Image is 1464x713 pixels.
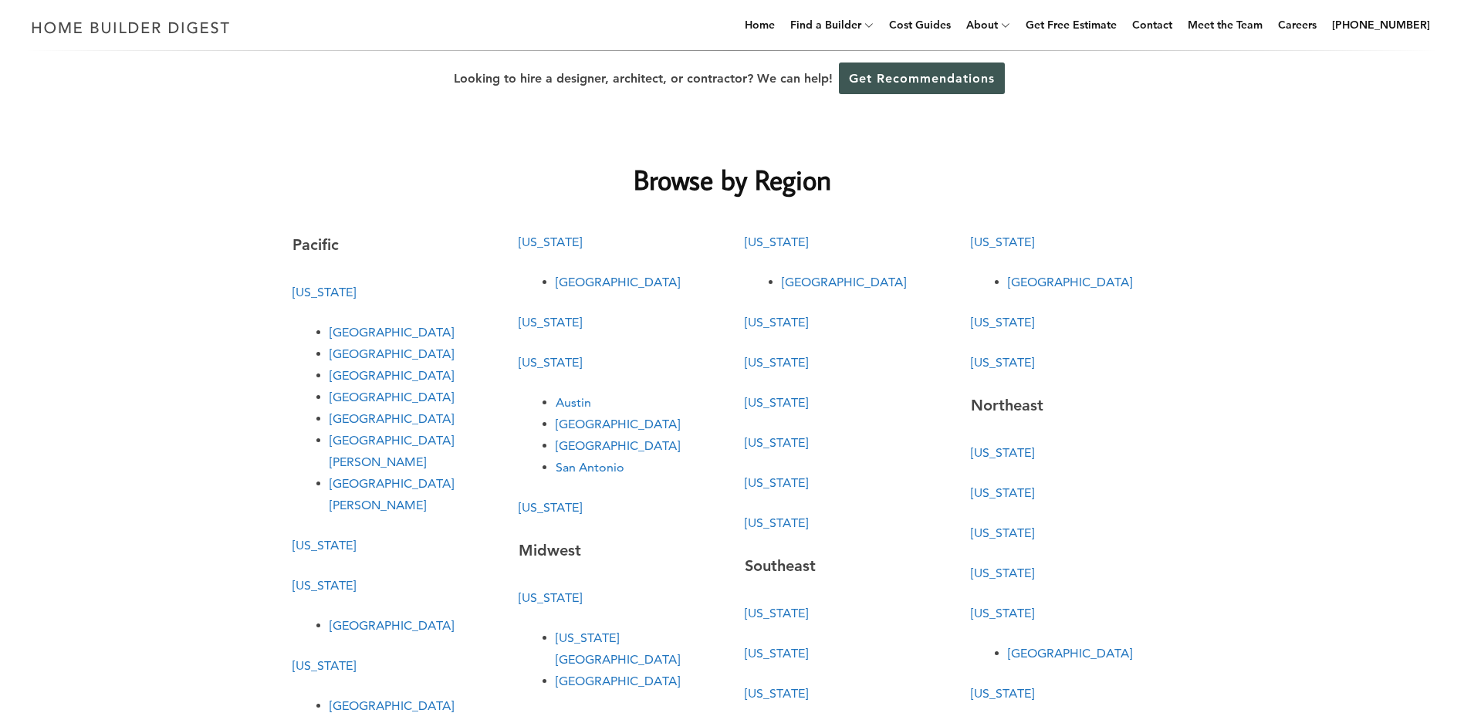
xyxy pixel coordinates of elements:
a: [US_STATE] [971,525,1034,540]
a: [GEOGRAPHIC_DATA] [330,698,454,713]
a: [US_STATE] [745,606,808,620]
a: Get Recommendations [839,63,1005,94]
iframe: Drift Widget Chat Controller [1168,602,1445,694]
a: Austin [556,395,591,410]
strong: Browse by Region [634,161,831,198]
a: [GEOGRAPHIC_DATA] [330,618,454,633]
a: [US_STATE] [745,395,808,410]
strong: Southeast [745,556,816,575]
a: [US_STATE] [745,646,808,661]
a: [US_STATE] [519,235,582,249]
strong: Northeast [971,396,1043,414]
a: [GEOGRAPHIC_DATA] [330,411,454,426]
a: [US_STATE] [292,578,356,593]
a: [GEOGRAPHIC_DATA] [1008,275,1132,289]
a: [US_STATE] [971,445,1034,460]
a: [GEOGRAPHIC_DATA][PERSON_NAME] [330,433,454,469]
img: Home Builder Digest [25,12,237,42]
a: [GEOGRAPHIC_DATA] [330,368,454,383]
a: [US_STATE] [971,315,1034,329]
a: [US_STATE] [292,285,356,299]
a: [US_STATE] [745,515,808,530]
a: [GEOGRAPHIC_DATA] [556,674,680,688]
a: [US_STATE] [971,606,1034,620]
a: [GEOGRAPHIC_DATA] [330,390,454,404]
a: [US_STATE] [745,475,808,490]
a: [US_STATE] [745,686,808,701]
a: [GEOGRAPHIC_DATA] [556,438,680,453]
a: [GEOGRAPHIC_DATA] [1008,646,1132,661]
a: [US_STATE] [745,315,808,329]
a: [US_STATE] [519,590,582,605]
strong: Pacific [292,235,339,254]
a: San Antonio [556,460,624,475]
a: [US_STATE] [292,658,356,673]
a: [US_STATE] [971,686,1034,701]
a: [US_STATE] [519,315,582,329]
a: [US_STATE] [745,355,808,370]
a: [GEOGRAPHIC_DATA][PERSON_NAME] [330,476,454,512]
a: [GEOGRAPHIC_DATA] [782,275,906,289]
a: [GEOGRAPHIC_DATA] [330,325,454,340]
a: [GEOGRAPHIC_DATA] [330,346,454,361]
a: [US_STATE] [971,355,1034,370]
a: [US_STATE] [292,538,356,552]
a: [US_STATE] [519,500,582,515]
a: [GEOGRAPHIC_DATA] [556,417,680,431]
strong: Midwest [519,541,581,559]
a: [US_STATE] [519,355,582,370]
a: [US_STATE] [745,435,808,450]
a: [US_STATE] [971,566,1034,580]
a: [US_STATE] [971,235,1034,249]
a: [US_STATE][GEOGRAPHIC_DATA] [556,630,680,667]
a: [GEOGRAPHIC_DATA] [556,275,680,289]
a: [US_STATE] [745,235,808,249]
a: [US_STATE] [971,485,1034,500]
